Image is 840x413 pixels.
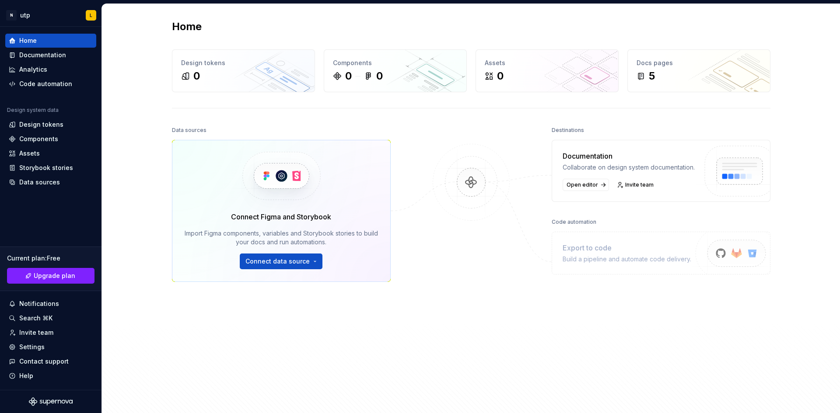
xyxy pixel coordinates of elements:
[90,12,92,19] div: L
[7,268,94,284] a: Upgrade plan
[185,229,378,246] div: Import Figma components, variables and Storybook stories to build your docs and run automations.
[19,328,53,337] div: Invite team
[614,179,658,191] a: Invite team
[19,299,59,308] div: Notifications
[19,51,66,59] div: Documentation
[19,371,33,380] div: Help
[19,178,60,187] div: Data sources
[476,49,619,92] a: Assets0
[552,124,584,136] div: Destinations
[497,69,504,83] div: 0
[5,77,96,91] a: Code automation
[552,216,596,228] div: Code automation
[245,257,310,266] span: Connect data source
[19,163,73,172] div: Storybook stories
[5,326,96,340] a: Invite team
[563,255,691,264] div: Build a pipeline and automate code delivery.
[5,34,96,48] a: Home
[19,80,72,88] div: Code automation
[5,297,96,311] button: Notifications
[19,120,63,129] div: Design tokens
[231,212,331,222] div: Connect Figma and Storybook
[5,132,96,146] a: Components
[5,48,96,62] a: Documentation
[376,69,383,83] div: 0
[5,161,96,175] a: Storybook stories
[5,311,96,325] button: Search ⌘K
[5,175,96,189] a: Data sources
[649,69,655,83] div: 5
[181,59,306,67] div: Design tokens
[637,59,761,67] div: Docs pages
[5,354,96,368] button: Contact support
[563,179,609,191] a: Open editor
[34,271,75,280] span: Upgrade plan
[333,59,458,67] div: Components
[324,49,467,92] a: Components00
[627,49,770,92] a: Docs pages5
[5,62,96,76] a: Analytics
[172,124,206,136] div: Data sources
[19,314,52,323] div: Search ⌘K
[172,20,202,34] h2: Home
[567,181,598,188] span: Open editor
[172,49,315,92] a: Design tokens0
[6,10,17,21] div: N
[19,36,37,45] div: Home
[240,253,322,269] button: Connect data source
[563,243,691,253] div: Export to code
[19,357,69,366] div: Contact support
[485,59,609,67] div: Assets
[563,163,695,172] div: Collaborate on design system documentation.
[5,340,96,354] a: Settings
[19,65,47,74] div: Analytics
[5,118,96,132] a: Design tokens
[5,369,96,383] button: Help
[19,149,40,158] div: Assets
[5,146,96,160] a: Assets
[19,343,45,351] div: Settings
[7,107,59,114] div: Design system data
[625,181,654,188] span: Invite team
[20,11,30,20] div: utp
[2,6,100,24] button: NutpL
[345,69,352,83] div: 0
[563,151,695,161] div: Documentation
[193,69,200,83] div: 0
[7,254,94,263] div: Current plan : Free
[29,397,73,406] svg: Supernova Logo
[19,135,58,143] div: Components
